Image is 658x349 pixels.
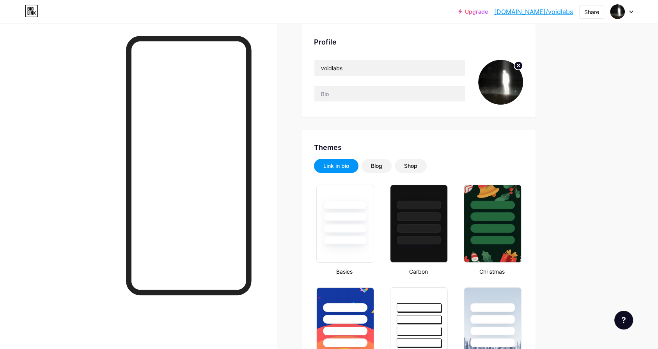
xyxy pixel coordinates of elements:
input: Name [314,60,465,76]
div: Share [584,8,599,16]
a: Upgrade [458,9,488,15]
div: Carbon [388,267,449,276]
div: Themes [314,142,523,153]
img: voidlabs [610,4,625,19]
div: Link in bio [323,162,349,170]
div: Profile [314,37,523,47]
div: Basics [314,267,375,276]
div: Christmas [461,267,523,276]
input: Bio [314,86,465,101]
div: Shop [404,162,417,170]
div: Blog [371,162,382,170]
a: [DOMAIN_NAME]/voidlabs [494,7,573,16]
img: voidlabs [478,60,523,105]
